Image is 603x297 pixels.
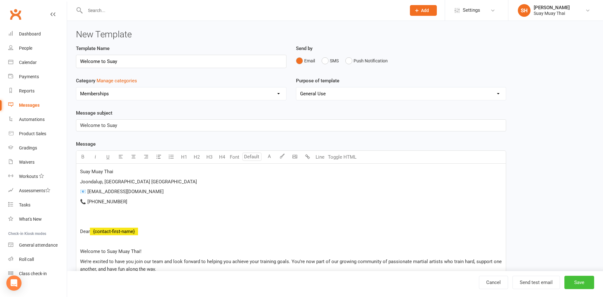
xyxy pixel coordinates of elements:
[203,151,216,163] button: H3
[228,151,241,163] button: Font
[8,212,67,226] a: What's New
[83,6,402,15] input: Search...
[76,30,594,40] h3: New Template
[19,145,37,150] div: Gradings
[8,41,67,55] a: People
[518,4,531,17] div: SH
[8,267,67,281] a: Class kiosk mode
[80,169,113,174] span: Suay Muay Thai
[314,151,326,163] button: Line
[19,271,47,276] div: Class check-in
[19,243,58,248] div: General attendance
[19,88,35,93] div: Reports
[19,217,42,222] div: What's New
[8,198,67,212] a: Tasks
[8,70,67,84] a: Payments
[6,275,22,291] div: Open Intercom Messenger
[19,31,41,36] div: Dashboard
[8,169,67,184] a: Workouts
[8,6,23,22] a: Clubworx
[76,140,96,148] label: Message
[8,98,67,112] a: Messages
[19,103,40,108] div: Messages
[564,276,594,289] button: Save
[97,77,137,85] button: Category
[479,276,508,289] a: Cancel
[80,249,141,254] span: Welcome to Suay Muay Thai!
[322,55,339,67] button: SMS
[8,127,67,141] a: Product Sales
[19,74,39,79] div: Payments
[8,112,67,127] a: Automations
[19,188,50,193] div: Assessments
[8,55,67,70] a: Calendar
[76,45,110,52] label: Template Name
[421,8,429,13] span: Add
[19,202,30,207] div: Tasks
[410,5,437,16] button: Add
[178,151,190,163] button: H1
[296,77,339,85] label: Purpose of template
[80,199,127,205] span: 📞 [PHONE_NUMBER]
[326,151,358,163] button: Toggle HTML
[512,276,560,289] button: Send test email
[8,155,67,169] a: Waivers
[8,238,67,252] a: General attendance kiosk mode
[80,123,117,128] span: Welcome to Suay
[345,55,388,67] button: Push Notification
[19,257,34,262] div: Roll call
[296,55,315,67] button: Email
[534,10,570,16] div: Suay Muay Thai
[19,174,38,179] div: Workouts
[8,141,67,155] a: Gradings
[8,252,67,267] a: Roll call
[242,153,261,161] input: Default
[80,229,90,234] span: Dear
[80,189,164,194] span: 📧 [EMAIL_ADDRESS][DOMAIN_NAME]
[80,179,197,185] span: Joondalup, [GEOGRAPHIC_DATA] [GEOGRAPHIC_DATA]
[263,151,276,163] button: A
[216,151,228,163] button: H4
[296,45,312,52] label: Send by
[534,5,570,10] div: [PERSON_NAME]
[8,27,67,41] a: Dashboard
[19,46,32,51] div: People
[190,151,203,163] button: H2
[106,154,110,160] span: U
[8,184,67,198] a: Assessments
[19,131,46,136] div: Product Sales
[80,259,503,272] span: We’re excited to have you join our team and look forward to helping you achieve your training goa...
[102,151,114,163] button: U
[19,117,45,122] div: Automations
[463,3,480,17] span: Settings
[76,77,137,85] label: Category
[8,84,67,98] a: Reports
[19,160,35,165] div: Waivers
[19,60,37,65] div: Calendar
[76,109,112,117] label: Message subject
